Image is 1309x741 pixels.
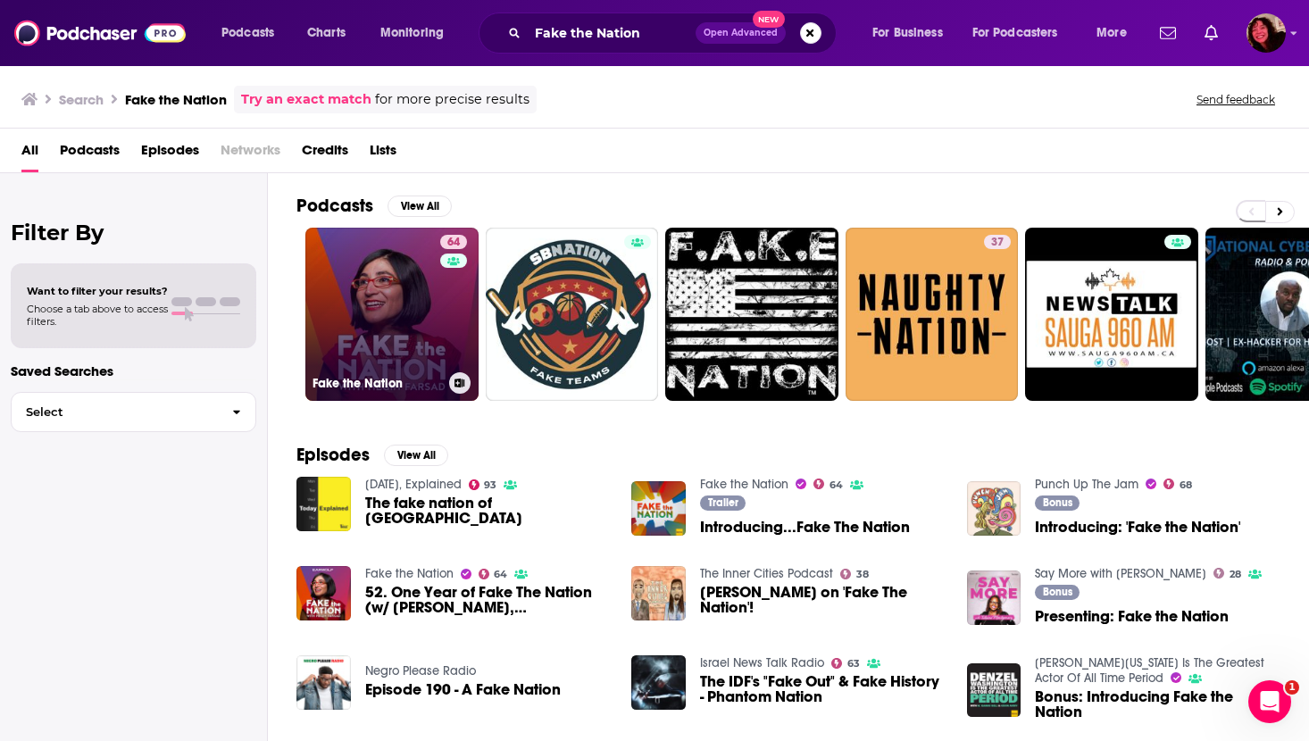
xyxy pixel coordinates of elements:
[375,89,529,110] span: for more precise results
[1043,587,1072,597] span: Bonus
[365,663,476,679] a: Negro Please Radio
[365,585,611,615] a: 52. One Year of Fake The Nation (w/ Maeve Higgins, Seema Iyer)
[368,19,467,47] button: open menu
[872,21,943,46] span: For Business
[296,477,351,531] img: The fake nation of Kailasa
[302,136,348,172] a: Credits
[631,655,686,710] img: The IDF's "Fake Out" & Fake History - Phantom Nation
[846,228,1019,401] a: 37
[296,195,373,217] h2: Podcasts
[27,285,168,297] span: Want to filter your results?
[967,663,1021,718] img: Bonus: Introducing Fake the Nation
[753,11,785,28] span: New
[700,674,946,704] span: The IDF's "Fake Out" & Fake History - Phantom Nation
[700,520,910,535] a: Introducing...Fake The Nation
[1246,13,1286,53] button: Show profile menu
[307,21,346,46] span: Charts
[11,220,256,246] h2: Filter By
[1191,92,1280,107] button: Send feedback
[384,445,448,466] button: View All
[1035,477,1138,492] a: Punch Up The Jam
[972,21,1058,46] span: For Podcasters
[631,566,686,620] img: Zell on 'Fake The Nation'!
[830,481,843,489] span: 64
[313,376,442,391] h3: Fake the Nation
[479,569,508,579] a: 64
[388,196,452,217] button: View All
[141,136,199,172] a: Episodes
[847,660,860,668] span: 63
[11,392,256,432] button: Select
[296,655,351,710] a: Episode 190 - A Fake Nation
[860,19,965,47] button: open menu
[967,481,1021,536] img: Introducing: 'Fake the Nation'
[21,136,38,172] span: All
[370,136,396,172] a: Lists
[296,444,448,466] a: EpisodesView All
[380,21,444,46] span: Monitoring
[856,570,869,579] span: 38
[296,19,356,47] a: Charts
[59,91,104,108] h3: Search
[961,19,1084,47] button: open menu
[1246,13,1286,53] img: User Profile
[1043,497,1072,508] span: Bonus
[365,477,462,492] a: Today, Explained
[365,585,611,615] span: 52. One Year of Fake The Nation (w/ [PERSON_NAME], [PERSON_NAME])
[967,570,1021,625] a: Presenting: Fake the Nation
[1230,570,1241,579] span: 28
[704,29,778,37] span: Open Advanced
[469,479,497,490] a: 93
[1153,18,1183,48] a: Show notifications dropdown
[1096,21,1127,46] span: More
[241,89,371,110] a: Try an exact match
[631,481,686,536] img: Introducing...Fake The Nation
[708,497,738,508] span: Trailer
[365,495,611,526] a: The fake nation of Kailasa
[1197,18,1225,48] a: Show notifications dropdown
[696,22,786,44] button: Open AdvancedNew
[700,585,946,615] span: [PERSON_NAME] on 'Fake The Nation'!
[1285,680,1299,695] span: 1
[1180,481,1192,489] span: 68
[12,406,218,418] span: Select
[831,658,860,669] a: 63
[700,566,833,581] a: The Inner Cities Podcast
[1163,479,1192,489] a: 68
[60,136,120,172] span: Podcasts
[528,19,696,47] input: Search podcasts, credits, & more...
[209,19,297,47] button: open menu
[305,228,479,401] a: 64Fake the Nation
[221,136,280,172] span: Networks
[27,303,168,328] span: Choose a tab above to access filters.
[1248,680,1291,723] iframe: Intercom live chat
[700,477,788,492] a: Fake the Nation
[1035,520,1240,535] a: Introducing: 'Fake the Nation'
[296,195,452,217] a: PodcastsView All
[365,495,611,526] span: The fake nation of [GEOGRAPHIC_DATA]
[221,21,274,46] span: Podcasts
[496,12,854,54] div: Search podcasts, credits, & more...
[700,655,824,670] a: Israel News Talk Radio
[991,234,1004,252] span: 37
[1035,566,1206,581] a: Say More with Tulaine Montgomery
[14,16,186,50] img: Podchaser - Follow, Share and Rate Podcasts
[1246,13,1286,53] span: Logged in as Kathryn-Musilek
[365,682,561,697] a: Episode 190 - A Fake Nation
[447,234,460,252] span: 64
[984,235,1011,249] a: 37
[1035,609,1229,624] span: Presenting: Fake the Nation
[840,569,869,579] a: 38
[296,566,351,620] img: 52. One Year of Fake The Nation (w/ Maeve Higgins, Seema Iyer)
[700,585,946,615] a: Zell on 'Fake The Nation'!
